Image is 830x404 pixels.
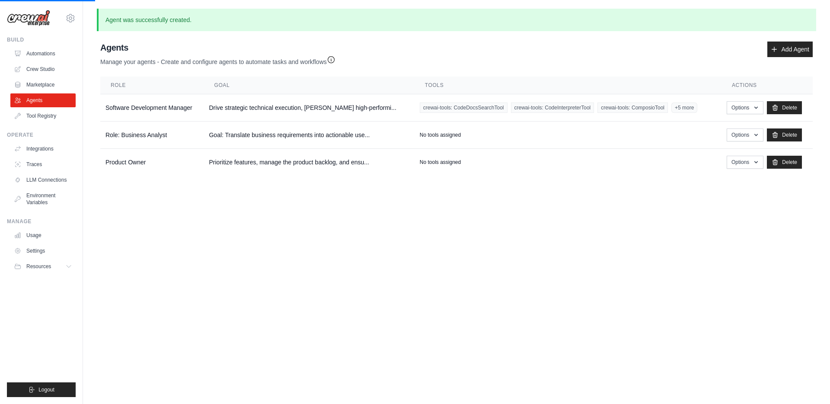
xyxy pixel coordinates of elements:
[100,54,335,66] p: Manage your agents - Create and configure agents to automate tasks and workflows
[420,103,508,113] span: crewai-tools: CodeDocsSearchTool
[100,94,204,122] td: Software Development Manager
[10,173,76,187] a: LLM Connections
[7,218,76,225] div: Manage
[7,36,76,43] div: Build
[10,93,76,107] a: Agents
[7,10,50,26] img: Logo
[10,62,76,76] a: Crew Studio
[727,128,763,141] button: Options
[204,122,414,149] td: Goal: Translate business requirements into actionable use...
[7,382,76,397] button: Logout
[10,244,76,258] a: Settings
[767,101,802,114] a: Delete
[10,47,76,61] a: Automations
[204,149,414,176] td: Prioritize features, manage the product backlog, and ensu...
[100,77,204,94] th: Role
[100,149,204,176] td: Product Owner
[204,94,414,122] td: Drive strategic technical execution, [PERSON_NAME] high-performi...
[100,42,335,54] h2: Agents
[511,103,594,113] span: crewai-tools: CodeInterpreterTool
[671,103,697,113] span: +5 more
[10,109,76,123] a: Tool Registry
[420,131,461,138] p: No tools assigned
[204,77,414,94] th: Goal
[10,189,76,209] a: Environment Variables
[10,228,76,242] a: Usage
[420,159,461,166] p: No tools assigned
[100,122,204,149] td: Role: Business Analyst
[727,101,763,114] button: Options
[721,77,813,94] th: Actions
[767,42,813,57] a: Add Agent
[7,131,76,138] div: Operate
[10,78,76,92] a: Marketplace
[10,260,76,273] button: Resources
[597,103,668,113] span: crewai-tools: ComposioTool
[97,9,816,31] p: Agent was successfully created.
[26,263,51,270] span: Resources
[727,156,763,169] button: Options
[767,156,802,169] a: Delete
[415,77,721,94] th: Tools
[10,142,76,156] a: Integrations
[767,128,802,141] a: Delete
[10,157,76,171] a: Traces
[38,386,54,393] span: Logout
